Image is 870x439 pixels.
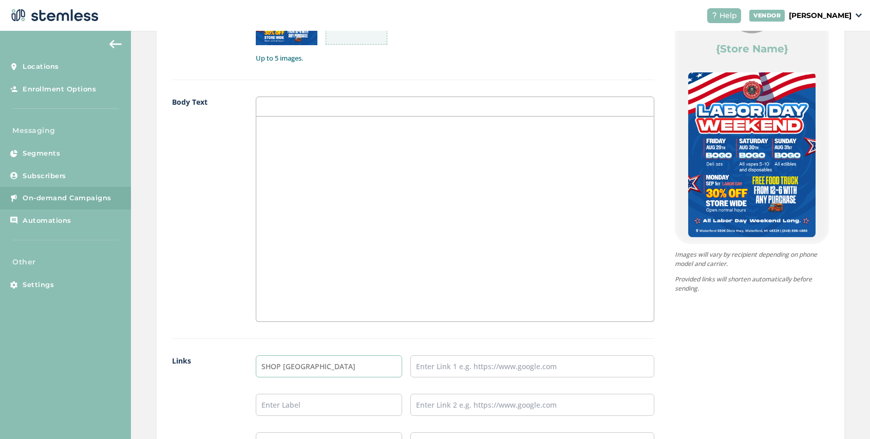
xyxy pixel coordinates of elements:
div: VENDOR [749,10,785,22]
span: On-demand Campaigns [23,193,111,203]
label: Up to 5 images. [256,53,654,64]
span: Subscribers [23,171,66,181]
p: Images will vary by recipient depending on phone model and carrier. [675,250,829,269]
p: [PERSON_NAME] [789,10,852,21]
input: Enter Label [256,355,402,377]
span: Segments [23,148,60,159]
p: Provided links will shorten automatically before sending. [675,275,829,293]
img: YJWHa0bwAAAABJRU5ErkJggg== [688,72,816,237]
span: Automations [23,216,71,226]
label: {Store Name} [716,42,788,56]
img: logo-dark-0685b13c.svg [8,5,99,26]
input: Enter Link 2 e.g. https://www.google.com [410,394,654,416]
img: icon-arrow-back-accent-c549486e.svg [109,40,122,48]
img: icon_down-arrow-small-66adaf34.svg [856,13,862,17]
label: Body Text [172,97,235,322]
span: Locations [23,62,59,72]
span: Enrollment Options [23,84,96,94]
img: icon-help-white-03924b79.svg [711,12,717,18]
span: Help [720,10,737,21]
span: Settings [23,280,54,290]
input: Enter Label [256,394,402,416]
input: Enter Link 1 e.g. https://www.google.com [410,355,654,377]
iframe: Chat Widget [819,390,870,439]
